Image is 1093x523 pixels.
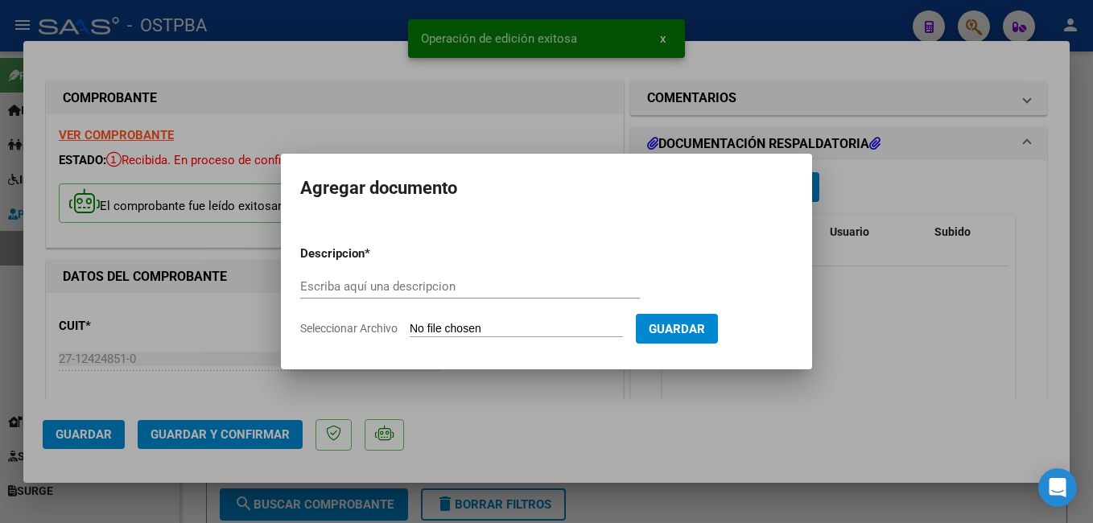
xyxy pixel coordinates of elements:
[300,322,398,335] span: Seleccionar Archivo
[300,173,793,204] h2: Agregar documento
[300,245,448,263] p: Descripcion
[649,322,705,336] span: Guardar
[636,314,718,344] button: Guardar
[1038,468,1077,507] div: Open Intercom Messenger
